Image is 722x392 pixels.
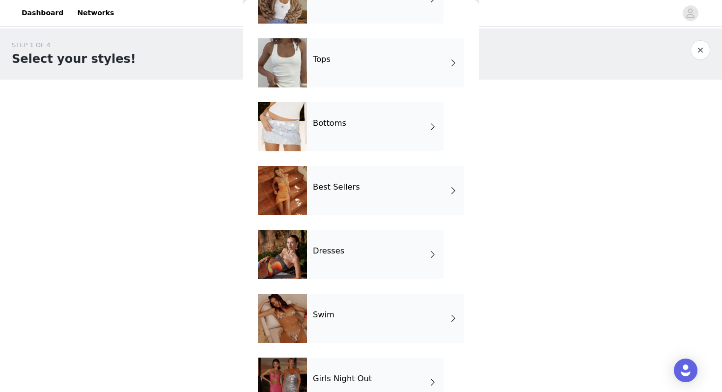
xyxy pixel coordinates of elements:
h4: Swim [313,310,334,319]
h4: Bottoms [313,119,346,128]
a: Networks [71,2,120,24]
h4: Dresses [313,247,344,255]
div: STEP 1 OF 4 [12,40,136,50]
a: Dashboard [16,2,69,24]
div: avatar [686,5,695,21]
h4: Best Sellers [313,183,360,192]
div: Open Intercom Messenger [674,359,697,382]
h1: Select your styles! [12,50,136,68]
h4: Tops [313,55,331,64]
h4: Girls Night Out [313,374,372,383]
